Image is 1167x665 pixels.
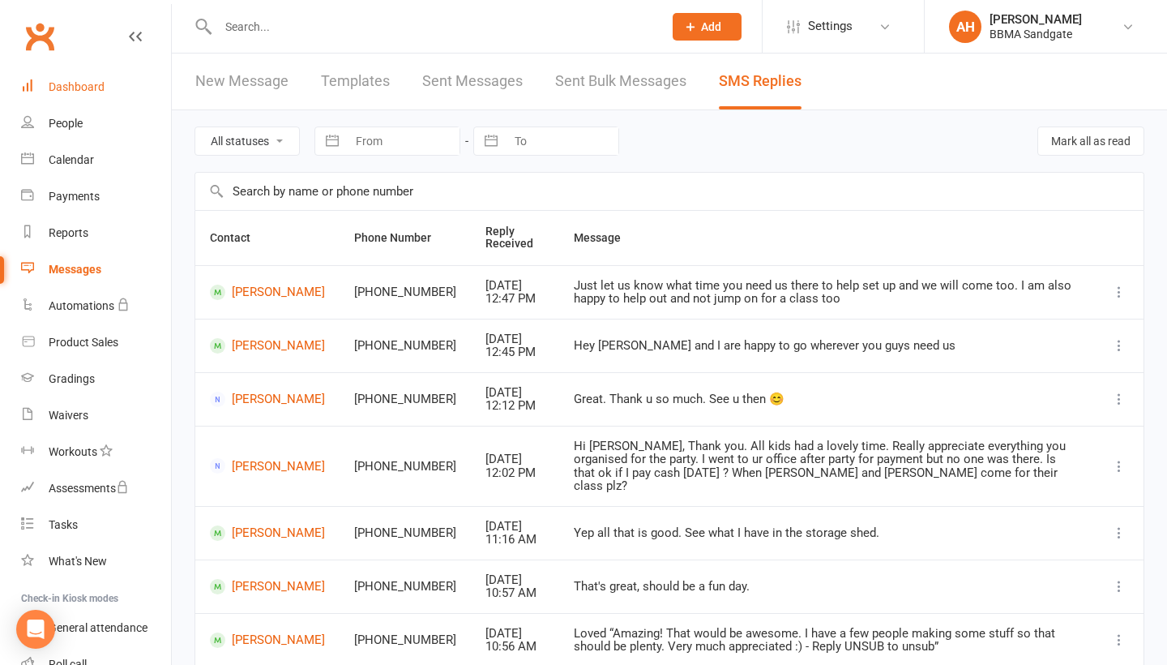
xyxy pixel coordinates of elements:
div: Yep all that is good. See what I have in the storage shed. [574,526,1080,540]
span: Settings [808,8,853,45]
div: Payments [49,190,100,203]
input: Search... [213,15,652,38]
a: Automations [21,288,171,324]
th: Contact [195,211,340,265]
a: Sent Bulk Messages [555,54,686,109]
a: [PERSON_NAME] [210,285,325,300]
div: Dashboard [49,80,105,93]
a: Clubworx [19,16,60,57]
a: SMS Replies [719,54,802,109]
div: [DATE] [485,627,545,641]
div: Reports [49,226,88,239]
div: 12:02 PM [485,466,545,480]
div: General attendance [49,621,147,634]
div: 12:45 PM [485,345,545,359]
div: [PHONE_NUMBER] [354,285,456,299]
div: BBMA Sandgate [990,27,1082,41]
button: Mark all as read [1037,127,1144,156]
div: Calendar [49,153,94,166]
a: Sent Messages [422,54,523,109]
div: Great. Thank u so much. See u then 😊 [574,393,1080,406]
a: What's New [21,543,171,580]
th: Reply Received [471,211,559,265]
a: [PERSON_NAME] [210,458,325,474]
a: [PERSON_NAME] [210,392,325,407]
a: Messages [21,251,171,288]
th: Message [559,211,1095,265]
div: Loved “Amazing! That would be awesome. I have a few people making some stuff so that should be pl... [574,627,1080,654]
div: 12:12 PM [485,399,545,413]
div: [DATE] [485,332,545,346]
div: 10:57 AM [485,586,545,600]
a: Dashboard [21,69,171,105]
div: Hey [PERSON_NAME] and I are happy to go wherever you guys need us [574,339,1080,353]
a: Reports [21,215,171,251]
th: Phone Number [340,211,471,265]
div: Gradings [49,372,95,385]
a: [PERSON_NAME] [210,526,325,541]
a: Templates [321,54,390,109]
div: That's great, should be a fun day. [574,580,1080,594]
a: Tasks [21,507,171,543]
span: Add [701,20,721,33]
div: Product Sales [49,336,118,349]
a: General attendance kiosk mode [21,610,171,646]
div: [PERSON_NAME] [990,12,1082,27]
a: Gradings [21,361,171,397]
div: [PHONE_NUMBER] [354,460,456,474]
div: Waivers [49,409,88,422]
div: Hi [PERSON_NAME], Thank you. All kids had a lovely time. Really appreciate everything you organis... [574,440,1080,493]
input: From [347,127,460,155]
div: 12:47 PM [485,292,545,306]
div: 10:56 AM [485,640,545,654]
a: New Message [195,54,289,109]
div: Automations [49,299,114,312]
div: [PHONE_NUMBER] [354,393,456,406]
div: [PHONE_NUMBER] [354,633,456,647]
div: [DATE] [485,453,545,466]
div: [PHONE_NUMBER] [354,526,456,540]
div: What's New [49,555,107,568]
a: Calendar [21,142,171,178]
a: Assessments [21,470,171,507]
a: People [21,105,171,142]
a: [PERSON_NAME] [210,579,325,594]
button: Add [673,13,742,41]
div: [PHONE_NUMBER] [354,339,456,353]
div: People [49,117,83,130]
div: Tasks [49,518,78,531]
div: [DATE] [485,520,545,534]
div: [DATE] [485,573,545,587]
div: Open Intercom Messenger [16,610,55,649]
a: [PERSON_NAME] [210,338,325,354]
a: [PERSON_NAME] [210,633,325,648]
a: Workouts [21,434,171,470]
div: Messages [49,263,101,276]
a: Waivers [21,397,171,434]
div: Just let us know what time you need us there to help set up and we will come too. I am also happy... [574,279,1080,306]
div: [DATE] [485,279,545,293]
input: Search by name or phone number [195,173,1143,210]
div: [DATE] [485,386,545,400]
a: Product Sales [21,324,171,361]
div: Workouts [49,445,97,458]
a: Payments [21,178,171,215]
div: [PHONE_NUMBER] [354,580,456,594]
div: AH [949,11,981,43]
input: To [506,127,618,155]
div: Assessments [49,482,129,495]
div: 11:16 AM [485,533,545,547]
